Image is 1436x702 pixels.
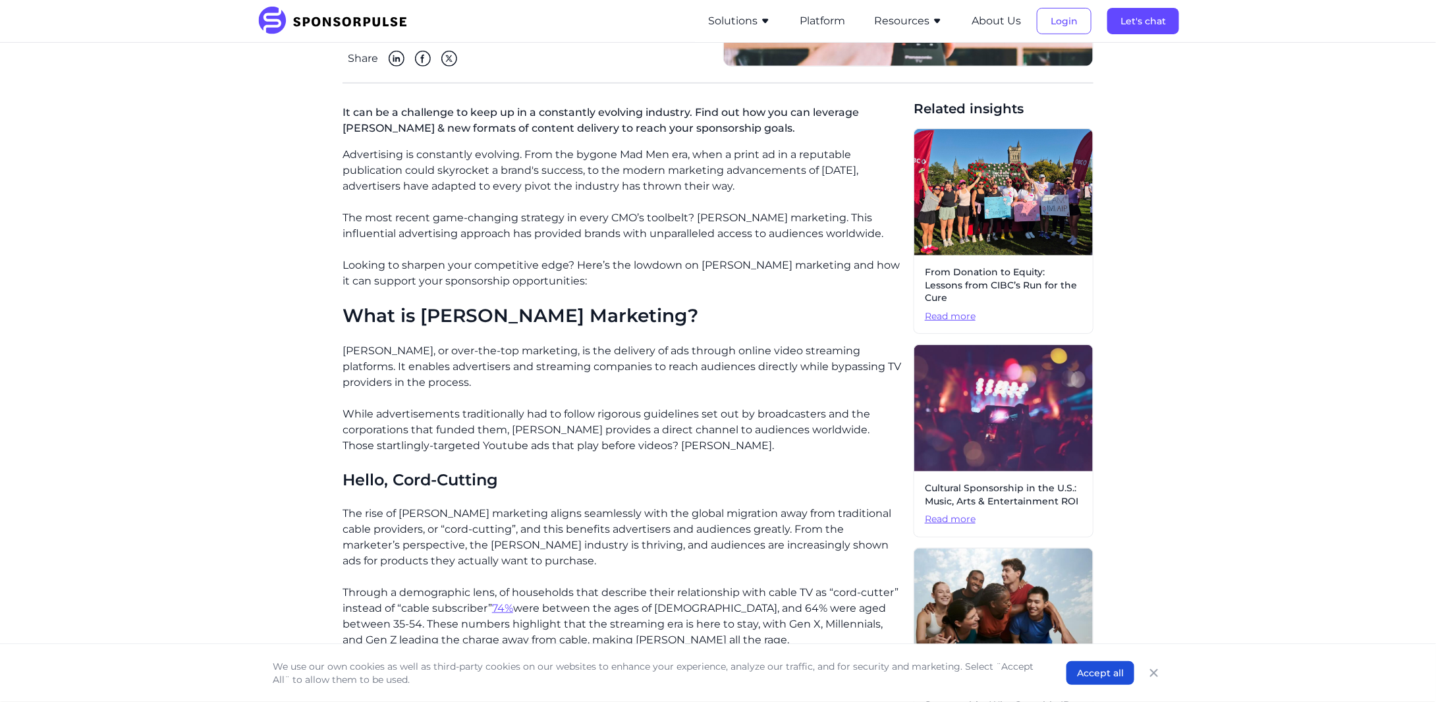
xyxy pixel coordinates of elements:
img: Linkedin [389,51,404,67]
span: From Donation to Equity: Lessons from CIBC’s Run for the Cure [925,266,1082,305]
img: Photo by Getty Images from Unsplash [914,345,1093,472]
img: Facebook [415,51,431,67]
p: We use our own cookies as well as third-party cookies on our websites to enhance your experience,... [273,660,1040,686]
button: Let's chat [1107,8,1179,34]
button: Solutions [708,13,771,29]
img: Twitter [441,51,457,67]
a: Let's chat [1107,15,1179,27]
p: It can be a challenge to keep up in a constantly evolving industry. Find out how you can leverage... [343,99,903,147]
p: While advertisements traditionally had to follow rigorous guidelines set out by broadcasters and ... [343,406,903,454]
a: From Donation to Equity: Lessons from CIBC’s Run for the CureRead more [914,128,1093,334]
a: 74% [492,602,513,614]
span: Read more [925,310,1082,323]
p: Looking to sharpen your competitive edge? Here’s the lowdown on [PERSON_NAME] marketing and how i... [343,257,903,289]
button: Platform [800,13,845,29]
a: Platform [800,15,845,27]
h2: What is [PERSON_NAME] Marketing? [343,305,903,327]
p: Advertising is constantly evolving. From the bygone Mad Men era, when a print ad in a reputable p... [343,147,903,194]
img: SponsorPulse [257,7,417,36]
button: About Us [972,13,1021,29]
button: Resources [874,13,943,29]
button: Accept all [1066,661,1134,685]
img: Photo by Leire Cavia, courtesy of Unsplash [914,549,1093,675]
p: The rise of [PERSON_NAME] marketing aligns seamlessly with the global migration away from traditi... [343,506,903,569]
iframe: Chat Widget [1370,639,1436,702]
p: Through a demographic lens, of households that describe their relationship with cable TV as “cord... [343,585,903,648]
span: Read more [925,513,1082,526]
span: Related insights [914,99,1093,118]
a: Login [1037,15,1091,27]
h3: Hello, Cord-Cutting [343,470,903,490]
button: Close [1145,664,1163,682]
span: Share [348,51,378,67]
a: Cultural Sponsorship in the U.S.: Music, Arts & Entertainment ROIRead more [914,344,1093,537]
p: [PERSON_NAME], or over-the-top marketing, is the delivery of ads through online video streaming p... [343,343,903,391]
span: Cultural Sponsorship in the U.S.: Music, Arts & Entertainment ROI [925,482,1082,508]
p: The most recent game-changing strategy in every CMO’s toolbelt? [PERSON_NAME] marketing. This inf... [343,210,903,242]
button: Login [1037,8,1091,34]
a: About Us [972,15,1021,27]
